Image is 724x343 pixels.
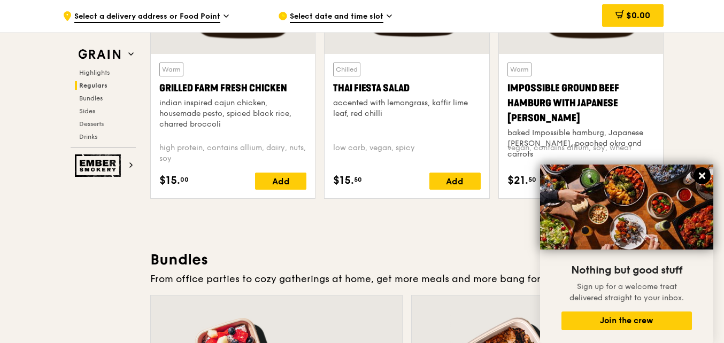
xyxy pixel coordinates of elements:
[74,11,220,23] span: Select a delivery address or Food Point
[429,173,481,190] div: Add
[159,81,306,96] div: Grilled Farm Fresh Chicken
[79,69,110,76] span: Highlights
[333,81,480,96] div: Thai Fiesta Salad
[255,173,306,190] div: Add
[159,63,183,76] div: Warm
[507,63,532,76] div: Warm
[333,173,354,189] span: $15.
[333,98,480,119] div: accented with lemongrass, kaffir lime leaf, red chilli
[507,143,654,164] div: vegan, contains allium, soy, wheat
[290,11,383,23] span: Select date and time slot
[79,107,95,115] span: Sides
[79,82,107,89] span: Regulars
[507,128,654,160] div: baked Impossible hamburg, Japanese [PERSON_NAME], poached okra and carrots
[150,250,664,269] h3: Bundles
[159,173,180,189] span: $15.
[150,271,664,286] div: From office parties to cozy gatherings at home, get more meals and more bang for your buck.
[180,175,189,184] span: 00
[75,45,124,64] img: Grain web logo
[75,154,124,177] img: Ember Smokery web logo
[507,173,528,189] span: $21.
[569,282,684,302] span: Sign up for a welcome treat delivered straight to your inbox.
[79,95,103,102] span: Bundles
[159,143,306,164] div: high protein, contains allium, dairy, nuts, soy
[159,98,306,130] div: indian inspired cajun chicken, housemade pesto, spiced black rice, charred broccoli
[354,175,362,184] span: 50
[626,10,650,20] span: $0.00
[540,165,713,250] img: DSC07876-Edit02-Large.jpeg
[79,133,97,141] span: Drinks
[507,81,654,126] div: Impossible Ground Beef Hamburg with Japanese [PERSON_NAME]
[561,311,692,330] button: Join the crew
[79,120,104,128] span: Desserts
[528,175,536,184] span: 50
[333,63,360,76] div: Chilled
[333,143,480,164] div: low carb, vegan, spicy
[571,264,682,277] span: Nothing but good stuff
[694,167,711,184] button: Close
